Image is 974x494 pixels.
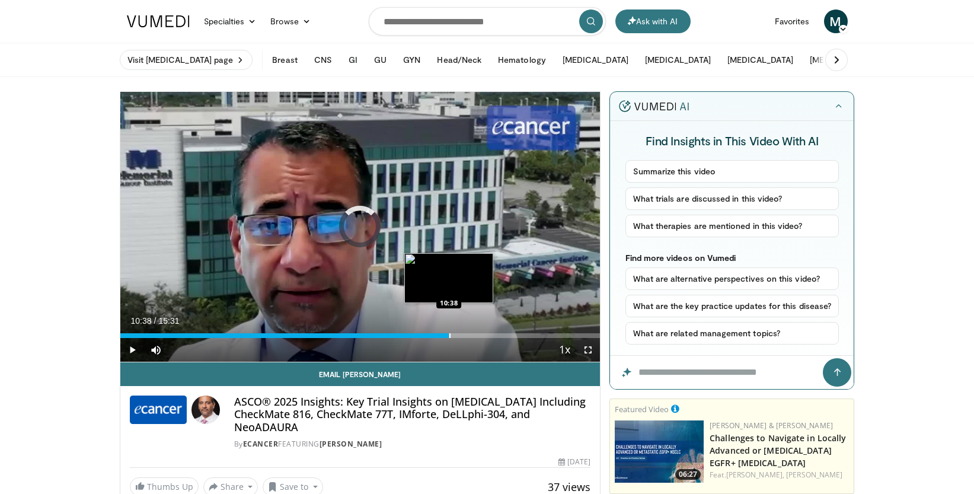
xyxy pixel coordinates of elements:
[320,439,382,449] a: [PERSON_NAME]
[404,253,493,303] img: image.jpeg
[615,420,704,483] img: 7845151f-d172-4318-bbcf-4ab447089643.jpeg.150x105_q85_crop-smart_upscale.jpg
[615,404,669,415] small: Featured Video
[197,9,264,33] a: Specialties
[369,7,606,36] input: Search topics, interventions
[720,48,800,72] button: [MEDICAL_DATA]
[120,333,601,338] div: Progress Bar
[144,338,168,362] button: Mute
[726,470,784,480] a: [PERSON_NAME],
[625,160,839,183] button: Summarize this video
[675,469,701,480] span: 06:27
[120,92,601,362] video-js: Video Player
[558,457,590,467] div: [DATE]
[548,480,590,494] span: 37 views
[127,15,190,27] img: VuMedi Logo
[824,9,848,33] a: M
[625,215,839,237] button: What therapies are mentioned in this video?
[576,338,600,362] button: Fullscreen
[265,48,304,72] button: Breast
[625,187,839,210] button: What trials are discussed in this video?
[625,253,839,263] p: Find more videos on Vumedi
[625,267,839,290] button: What are alternative perspectives on this video?
[615,9,691,33] button: Ask with AI
[396,48,427,72] button: GYN
[553,338,576,362] button: Playback Rate
[158,316,179,326] span: 15:31
[619,100,689,112] img: vumedi-ai-logo.v2.svg
[638,48,718,72] button: [MEDICAL_DATA]
[263,9,318,33] a: Browse
[625,295,839,317] button: What are the key practice updates for this disease?
[610,356,854,389] input: Question for the AI
[191,396,220,424] img: Avatar
[130,396,187,424] img: ecancer
[131,316,152,326] span: 10:38
[710,470,849,480] div: Feat.
[803,48,883,72] button: [MEDICAL_DATA]
[307,48,339,72] button: CNS
[234,396,591,434] h4: ASCO® 2025 Insights: Key Trial Insights on [MEDICAL_DATA] Including CheckMate 816, CheckMate 77T,...
[768,9,817,33] a: Favorites
[367,48,394,72] button: GU
[120,338,144,362] button: Play
[120,50,253,70] a: Visit [MEDICAL_DATA] page
[786,470,842,480] a: [PERSON_NAME]
[615,420,704,483] a: 06:27
[234,439,591,450] div: By FEATURING
[555,48,636,72] button: [MEDICAL_DATA]
[710,432,846,468] a: Challenges to Navigate in Locally Advanced or [MEDICAL_DATA] EGFR+ [MEDICAL_DATA]
[243,439,279,449] a: ecancer
[154,316,157,326] span: /
[430,48,488,72] button: Head/Neck
[625,133,839,148] h4: Find Insights in This Video With AI
[341,48,365,72] button: GI
[491,48,553,72] button: Hematology
[120,362,601,386] a: Email [PERSON_NAME]
[710,420,833,431] a: [PERSON_NAME] & [PERSON_NAME]
[625,322,839,345] button: What are related management topics?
